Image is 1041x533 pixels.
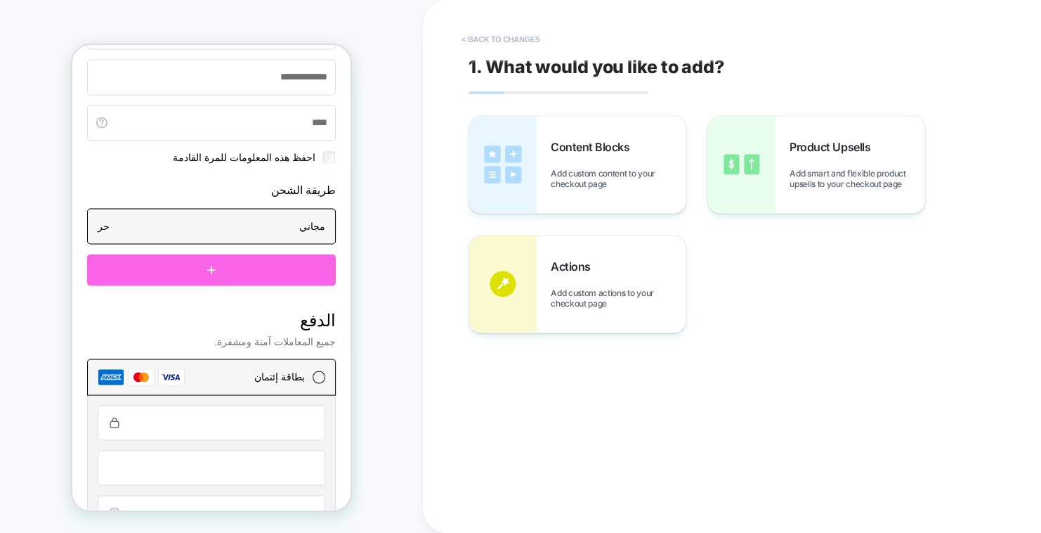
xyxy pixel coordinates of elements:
[55,323,82,340] img: MASTERCARD
[551,259,598,274] span: Actions
[53,174,253,188] p: مجاني
[26,451,252,485] iframe: Field container for: Security code
[26,406,252,440] iframe: Field container for: Expiration date (MM / YY)
[454,28,547,51] button: < Back to changes
[25,323,52,340] img: AMEX
[15,264,263,285] h2: الدفع
[551,288,686,309] span: Add custom actions to your checkout page
[25,175,37,186] strong: حر
[182,326,233,337] span: بطاقة إئتمان
[100,105,251,120] label: احفظ هذه المعلومات للمرة القادمة
[469,56,724,77] span: 1. What would you like to add?
[15,289,263,304] p: جميع المعاملات آمنة ومشفرة.
[240,326,253,338] input: بطاقة إئتمان
[551,168,686,189] span: Add custom content to your checkout page
[26,361,252,395] iframe: Field container for: Card number
[790,140,877,154] span: Product Upsells
[551,140,636,154] span: Content Blocks
[790,168,924,189] span: Add smart and flexible product upsells to your checkout page
[15,139,263,153] h3: طريقة الشحن
[86,323,112,340] img: VISA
